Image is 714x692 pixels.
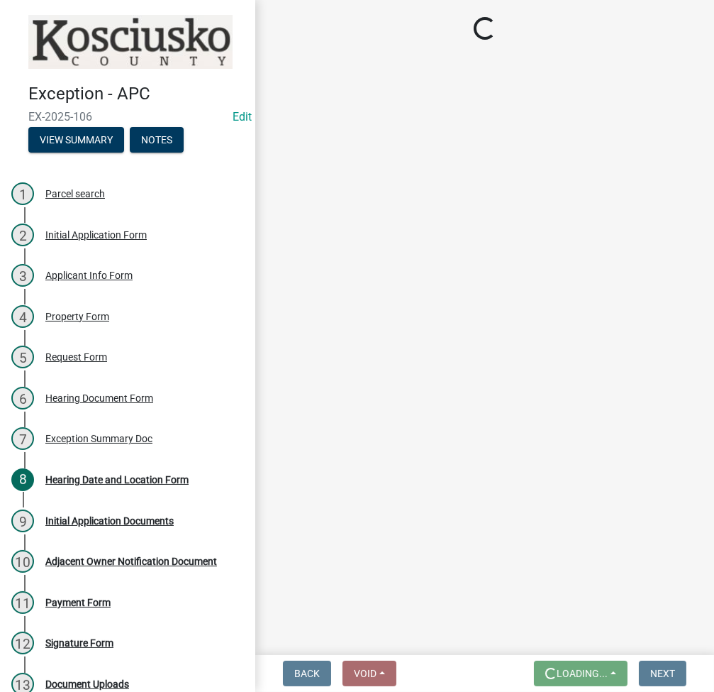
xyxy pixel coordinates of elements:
[45,475,189,485] div: Hearing Date and Location Form
[11,427,34,450] div: 7
[342,661,396,686] button: Void
[28,15,233,69] img: Kosciusko County, Indiana
[11,632,34,654] div: 12
[11,550,34,573] div: 10
[130,135,184,146] wm-modal-confirm: Notes
[233,110,252,123] a: Edit
[11,182,34,205] div: 1
[45,352,107,362] div: Request Form
[639,661,686,686] button: Next
[45,516,174,526] div: Initial Application Documents
[11,305,34,328] div: 4
[354,668,376,679] span: Void
[45,434,152,444] div: Exception Summary Doc
[233,110,252,123] wm-modal-confirm: Edit Application Number
[534,661,627,686] button: Loading...
[45,312,109,322] div: Property Form
[11,468,34,491] div: 8
[11,510,34,532] div: 9
[45,270,133,280] div: Applicant Info Form
[130,127,184,153] button: Notes
[45,393,153,403] div: Hearing Document Form
[45,598,111,608] div: Payment Form
[28,84,244,104] h4: Exception - APC
[283,661,331,686] button: Back
[650,668,675,679] span: Next
[28,135,124,146] wm-modal-confirm: Summary
[557,668,608,679] span: Loading...
[45,638,113,648] div: Signature Form
[11,387,34,410] div: 6
[11,346,34,368] div: 5
[11,264,34,287] div: 3
[45,556,217,566] div: Adjacent Owner Notification Document
[45,679,129,689] div: Document Uploads
[45,189,105,199] div: Parcel search
[45,230,147,240] div: Initial Application Form
[11,591,34,614] div: 11
[28,110,227,123] span: EX-2025-106
[28,127,124,153] button: View Summary
[11,224,34,246] div: 2
[294,668,320,679] span: Back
